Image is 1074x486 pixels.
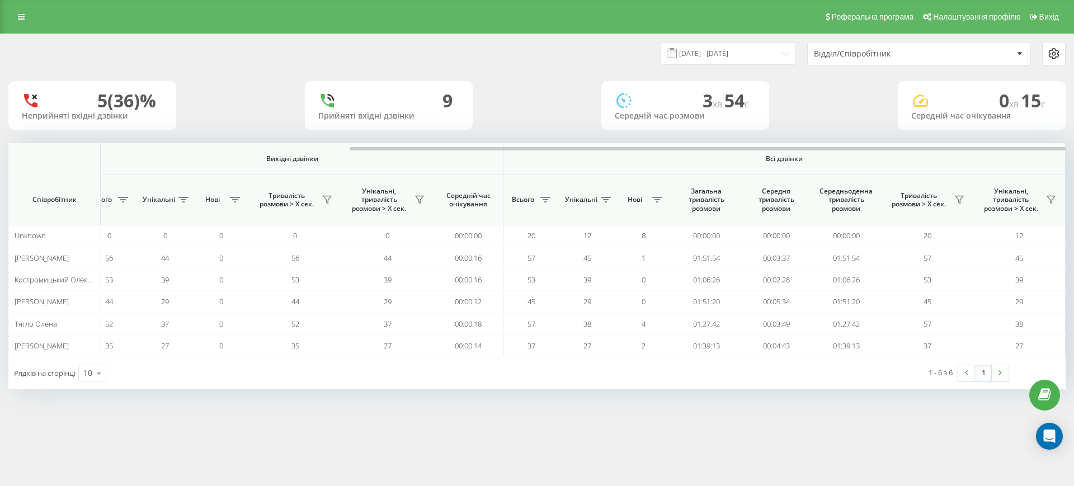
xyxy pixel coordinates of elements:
span: 37 [384,319,392,329]
span: 39 [161,275,169,285]
td: 00:00:00 [434,225,503,247]
span: 0 [642,296,646,306]
span: 57 [527,319,535,329]
span: 53 [291,275,299,285]
div: Середній час очікування [911,111,1052,121]
span: 29 [384,296,392,306]
span: 56 [291,253,299,263]
span: 39 [384,275,392,285]
td: 01:51:20 [671,291,741,313]
div: Середній час розмови [615,111,756,121]
span: c [1041,98,1045,110]
span: 39 [583,275,591,285]
td: 01:39:13 [671,335,741,357]
td: 00:00:00 [811,225,881,247]
span: [PERSON_NAME] [15,296,69,306]
span: Нові [199,195,227,204]
span: Унікальні [143,195,175,204]
td: 00:02:28 [741,269,811,291]
span: 29 [583,296,591,306]
a: 1 [975,365,992,381]
span: Середній час очікування [442,191,494,209]
td: 00:00:18 [434,313,503,334]
span: 52 [105,319,113,329]
td: 00:03:37 [741,247,811,268]
span: 0 [385,230,389,240]
div: Прийняті вхідні дзвінки [318,111,459,121]
td: 01:06:26 [811,269,881,291]
span: 0 [219,230,223,240]
span: Тривалість розмови > Х сек. [887,191,951,209]
span: 54 [724,88,749,112]
div: 5 (36)% [97,90,156,111]
span: 38 [583,319,591,329]
span: 0 [219,319,223,329]
span: 37 [924,341,931,351]
span: хв [713,98,724,110]
span: Загальна тривалість розмови [680,187,733,213]
span: 44 [291,296,299,306]
span: Тягло Олена [15,319,57,329]
span: Вихід [1039,12,1059,21]
span: 27 [1015,341,1023,351]
span: 12 [1015,230,1023,240]
span: 0 [163,230,167,240]
span: 53 [527,275,535,285]
span: c [745,98,749,110]
td: 01:06:26 [671,269,741,291]
td: 01:51:54 [811,247,881,268]
span: 2 [642,341,646,351]
div: 9 [442,90,453,111]
span: 0 [107,230,111,240]
span: 45 [583,253,591,263]
span: 39 [1015,275,1023,285]
span: 37 [161,319,169,329]
td: 01:51:20 [811,291,881,313]
span: [PERSON_NAME] [15,253,69,263]
td: 01:27:42 [811,313,881,334]
span: Унікальні [565,195,597,204]
span: 57 [924,253,931,263]
span: 52 [291,319,299,329]
span: 0 [219,275,223,285]
span: 15 [1021,88,1045,112]
span: Унікальні, тривалість розмови > Х сек. [979,187,1043,213]
span: 4 [642,319,646,329]
div: Відділ/Співробітник [814,49,948,59]
span: 57 [924,319,931,329]
td: 00:00:16 [434,247,503,268]
span: 44 [161,253,169,263]
span: 3 [703,88,724,112]
span: 0 [642,275,646,285]
span: Налаштування профілю [933,12,1020,21]
span: 8 [642,230,646,240]
td: 00:00:00 [741,225,811,247]
span: 20 [924,230,931,240]
span: Всі дзвінки [536,154,1032,163]
span: 27 [161,341,169,351]
td: 00:00:00 [671,225,741,247]
span: Вихідні дзвінки [107,154,477,163]
td: 00:00:12 [434,291,503,313]
span: Всього [87,195,115,204]
span: 45 [924,296,931,306]
span: 1 [642,253,646,263]
span: 35 [291,341,299,351]
div: 1 - 6 з 6 [929,367,953,378]
span: Реферальна програма [832,12,914,21]
span: Рядків на сторінці [14,368,76,378]
td: 00:05:34 [741,291,811,313]
span: 37 [527,341,535,351]
span: 45 [1015,253,1023,263]
span: 29 [1015,296,1023,306]
span: 35 [105,341,113,351]
span: 0 [219,341,223,351]
span: 0 [293,230,297,240]
span: 57 [527,253,535,263]
span: 27 [384,341,392,351]
span: Всього [509,195,537,204]
span: 27 [583,341,591,351]
span: Співробітник [18,195,91,204]
td: 00:03:49 [741,313,811,334]
span: 0 [999,88,1021,112]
